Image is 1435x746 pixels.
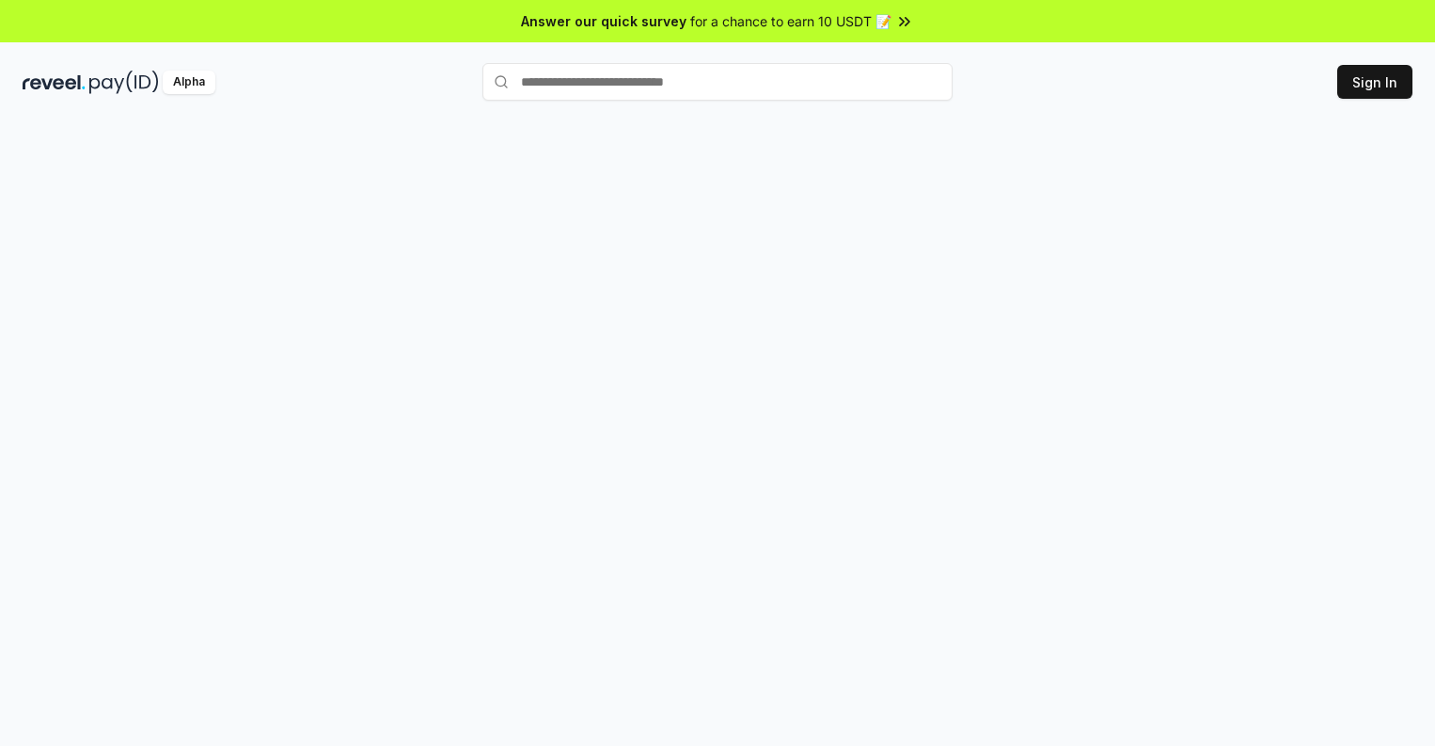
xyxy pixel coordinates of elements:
[89,71,159,94] img: pay_id
[1337,65,1412,99] button: Sign In
[163,71,215,94] div: Alpha
[23,71,86,94] img: reveel_dark
[521,11,686,31] span: Answer our quick survey
[690,11,891,31] span: for a chance to earn 10 USDT 📝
